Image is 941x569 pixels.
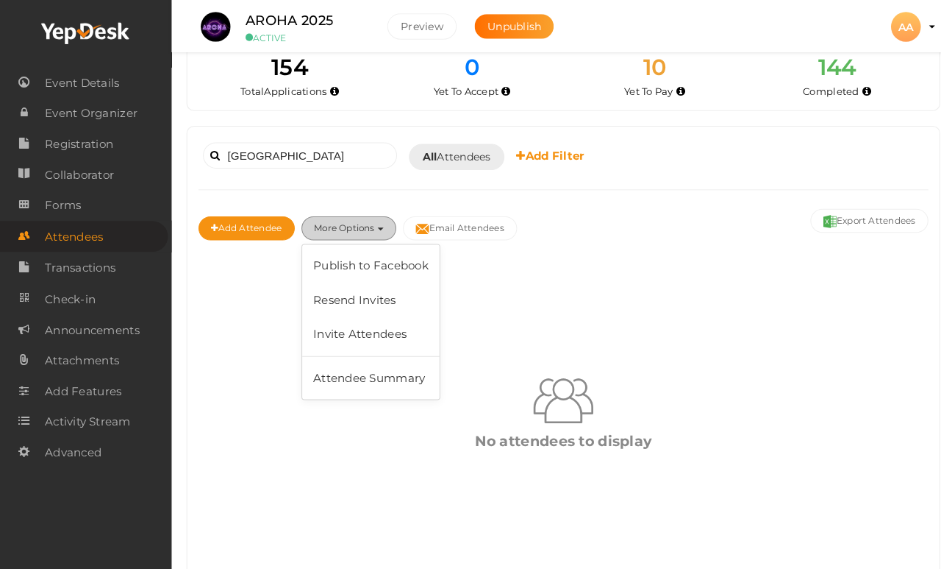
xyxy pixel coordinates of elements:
span: Collaborator [44,158,112,187]
span: 154 [268,53,304,80]
a: Use this button to resend invitation to all the invitees ( except those with status : 'Requested'... [298,279,434,313]
span: Activity Stream [44,401,129,431]
span: Total [237,85,321,96]
span: Transactions [44,250,114,279]
span: Check-in [44,280,94,310]
span: Attendees [416,147,484,163]
span: Event Details [44,67,118,96]
span: 0 [458,53,473,80]
span: 10 [634,53,656,80]
button: Preview [382,13,450,39]
span: Completed [791,85,846,96]
button: Email Attendees [397,213,509,237]
a: Invite Attendees [298,313,434,347]
span: Yet To Pay [615,85,662,96]
span: Announcements [44,311,137,340]
span: Event Organizer [44,97,135,127]
span: 144 [806,53,843,80]
a: Attendee Summary [298,356,434,390]
img: UG3MQEGT_small.jpeg [198,12,227,41]
button: Unpublish [468,14,545,38]
button: Add Attendee [196,213,290,237]
i: Accepted and completed payment succesfully [849,87,858,95]
profile-pic: AA [878,20,907,33]
button: Export Attendees [798,206,915,230]
button: More Options [297,213,390,237]
div: AA [878,12,907,41]
div: No attendees to display [207,425,904,445]
span: Attachments [44,341,118,370]
label: AROHA 2025 [242,10,328,32]
b: All [416,148,430,161]
span: Attendees [44,219,101,248]
span: Applications [260,85,322,96]
span: Advanced [44,431,100,461]
i: Total number of applications [325,87,334,95]
button: AA [873,11,912,42]
i: Accepted by organizer and yet to make payment [666,87,675,95]
i: Yet to be accepted by organizer [494,87,503,95]
input: Search attendee [200,141,391,166]
small: ACTIVE [242,32,359,43]
span: Forms [44,188,80,217]
span: Add Features [44,371,120,400]
span: Registration [44,127,112,157]
img: group2-result.png [526,366,584,425]
img: excel.svg [811,212,824,225]
b: Add Filter [509,146,576,160]
a: Publish to Facebook [298,245,434,279]
img: mail-filled.svg [409,219,423,233]
span: Yet To Accept [427,85,491,96]
span: Unpublish [480,19,533,32]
